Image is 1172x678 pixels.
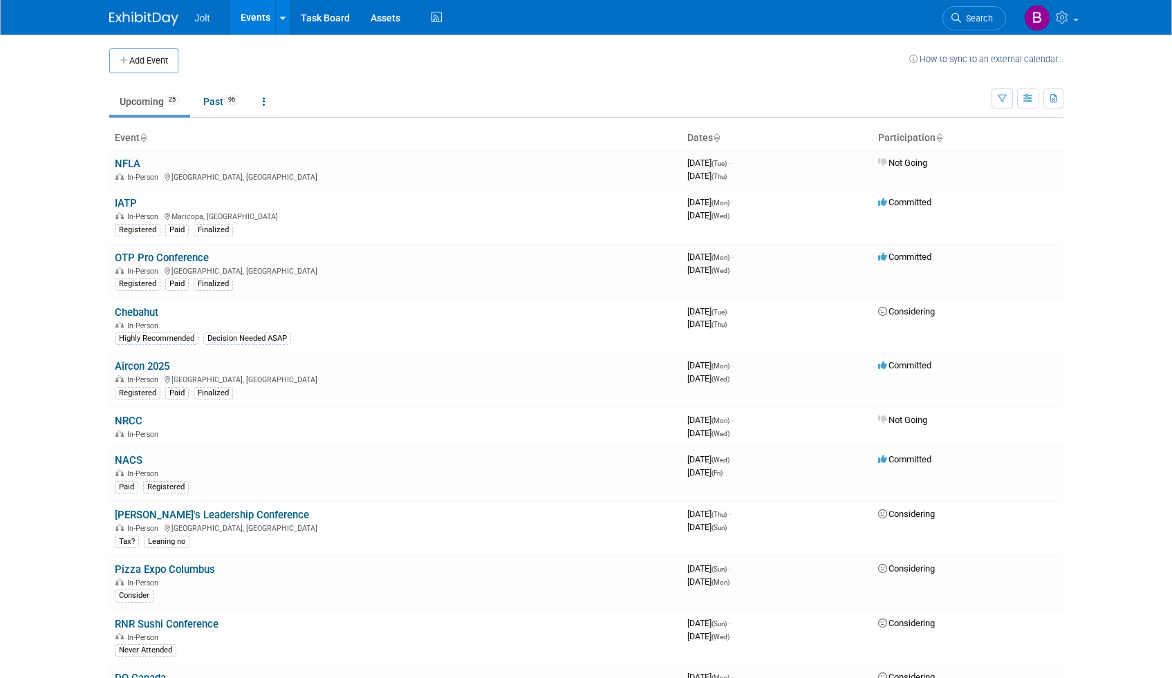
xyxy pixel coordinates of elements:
[711,417,729,424] span: (Mon)
[115,415,142,427] a: NRCC
[115,387,160,399] div: Registered
[115,171,676,182] div: [GEOGRAPHIC_DATA], [GEOGRAPHIC_DATA]
[711,362,729,370] span: (Mon)
[687,210,729,220] span: [DATE]
[732,454,734,464] span: -
[115,469,124,476] img: In-Person Event
[711,469,723,477] span: (Fri)
[195,12,210,23] span: Jolt
[878,197,931,207] span: Committed
[109,126,682,150] th: Event
[687,373,729,384] span: [DATE]
[878,306,935,317] span: Considering
[109,48,178,73] button: Add Event
[687,576,729,587] span: [DATE]
[682,126,873,150] th: Dates
[687,360,734,370] span: [DATE]
[144,536,189,548] div: Leaning no
[115,633,124,640] img: In-Person Event
[936,132,942,143] a: Sort by Participation Type
[165,278,189,290] div: Paid
[909,54,1063,64] a: How to sync to an external calendar...
[115,252,209,264] a: OTP Pro Conference
[878,158,927,168] span: Not Going
[115,265,676,276] div: [GEOGRAPHIC_DATA], [GEOGRAPHIC_DATA]
[729,563,731,574] span: -
[687,522,727,532] span: [DATE]
[115,563,215,576] a: Pizza Expo Columbus
[115,321,124,328] img: In-Person Event
[127,524,162,533] span: In-Person
[729,306,731,317] span: -
[109,12,178,26] img: ExhibitDay
[687,306,731,317] span: [DATE]
[165,224,189,236] div: Paid
[732,197,734,207] span: -
[127,375,162,384] span: In-Person
[127,212,162,221] span: In-Person
[711,456,729,464] span: (Wed)
[193,88,250,115] a: Past96
[878,454,931,464] span: Committed
[1024,5,1050,31] img: Brooke Valderrama
[115,158,140,170] a: NFLA
[115,224,160,236] div: Registered
[711,212,729,220] span: (Wed)
[115,360,169,373] a: Aircon 2025
[878,252,931,262] span: Committed
[194,224,233,236] div: Finalized
[711,633,729,641] span: (Wed)
[140,132,147,143] a: Sort by Event Name
[711,173,727,180] span: (Thu)
[165,387,189,399] div: Paid
[687,265,729,275] span: [DATE]
[115,536,139,548] div: Tax?
[115,210,676,221] div: Maricopa, [GEOGRAPHIC_DATA]
[115,509,309,521] a: [PERSON_NAME]'s Leadership Conference
[203,332,291,345] div: Decision Needed ASAP
[711,578,729,586] span: (Mon)
[687,618,731,628] span: [DATE]
[687,428,729,438] span: [DATE]
[711,254,729,261] span: (Mon)
[115,373,676,384] div: [GEOGRAPHIC_DATA], [GEOGRAPHIC_DATA]
[711,308,727,316] span: (Tue)
[942,6,1006,30] a: Search
[687,197,734,207] span: [DATE]
[687,467,723,478] span: [DATE]
[115,578,124,585] img: In-Person Event
[109,88,190,115] a: Upcoming25
[961,13,993,23] span: Search
[711,524,727,531] span: (Sun)
[194,278,233,290] div: Finalized
[687,415,734,425] span: [DATE]
[115,618,218,630] a: RNR Sushi Conference
[194,387,233,399] div: Finalized
[711,160,727,167] span: (Tue)
[127,578,162,587] span: In-Person
[127,267,162,276] span: In-Person
[711,430,729,437] span: (Wed)
[687,171,727,181] span: [DATE]
[687,158,731,168] span: [DATE]
[127,430,162,439] span: In-Person
[729,158,731,168] span: -
[115,430,124,437] img: In-Person Event
[729,618,731,628] span: -
[732,252,734,262] span: -
[687,563,731,574] span: [DATE]
[878,509,935,519] span: Considering
[224,95,239,105] span: 96
[127,321,162,330] span: In-Person
[115,306,158,319] a: Chebahut
[713,132,720,143] a: Sort by Start Date
[711,565,727,573] span: (Sun)
[127,173,162,182] span: In-Person
[165,95,180,105] span: 25
[878,618,935,628] span: Considering
[115,590,154,602] div: Consider
[115,644,176,657] div: Never Attended
[729,509,731,519] span: -
[687,252,734,262] span: [DATE]
[115,454,142,467] a: NACS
